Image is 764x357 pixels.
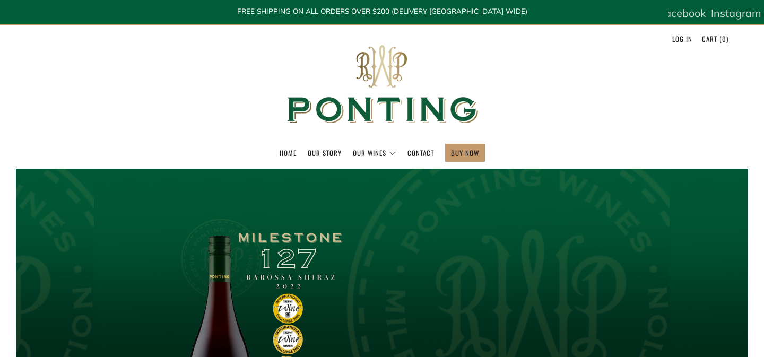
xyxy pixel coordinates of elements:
a: Cart (0) [702,30,728,47]
a: BUY NOW [451,144,479,161]
a: Our Story [308,144,342,161]
a: Facebook [659,3,706,24]
a: Contact [407,144,434,161]
a: Log in [672,30,692,47]
span: Facebook [659,6,706,20]
span: Instagram [711,6,761,20]
a: Instagram [711,3,761,24]
a: Our Wines [353,144,396,161]
img: Ponting Wines [276,25,488,144]
a: Home [280,144,297,161]
span: 0 [722,33,726,44]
